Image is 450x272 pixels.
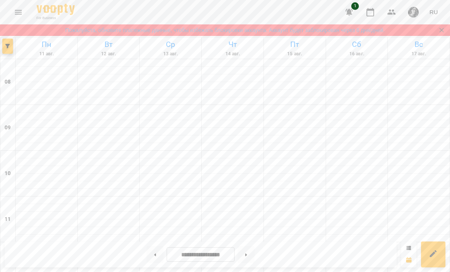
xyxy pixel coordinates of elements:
img: Voopty Logo [37,4,75,15]
a: Пожалуйста, обновите платежные данные, чтобы избежать блокировки аккаунта. Аккаунт будет заблокир... [65,26,385,34]
h6: 14 авг. [203,50,262,58]
h6: Пн [17,39,76,50]
button: Закрити сповіщення [436,25,447,35]
h6: Сб [327,39,387,50]
h6: 12 авг. [79,50,138,58]
h6: 08 [5,78,11,86]
button: RU [426,5,441,19]
h6: 16 авг. [327,50,387,58]
h6: 11 [5,215,11,224]
h6: Вс [389,39,448,50]
h6: Пт [265,39,325,50]
h6: 13 авг. [141,50,200,58]
h6: 09 [5,124,11,132]
h6: Чт [203,39,262,50]
h6: Вт [79,39,138,50]
span: RU [429,8,438,16]
h6: 11 авг. [17,50,76,58]
span: 1 [351,2,359,10]
button: Menu [9,3,27,21]
img: 3ff9fb802ccdddafe555565fc78c255d.jpeg [408,7,419,18]
h6: Ср [141,39,200,50]
h6: 17 авг. [389,50,448,58]
h6: 15 авг. [265,50,325,58]
h6: 10 [5,169,11,178]
span: For Business [37,16,75,21]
